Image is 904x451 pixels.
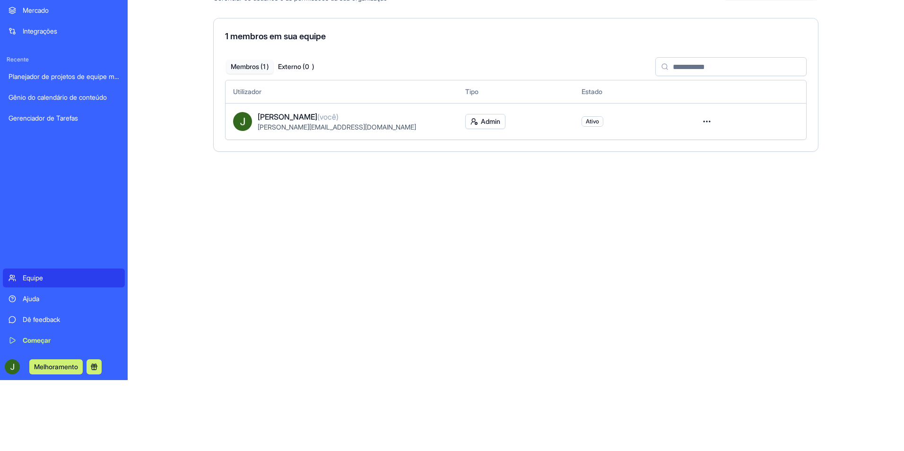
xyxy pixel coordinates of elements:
[3,1,125,20] a: Mercado
[226,80,458,103] th: Utilizador
[29,362,83,371] a: Melhoramento
[45,310,52,317] button: Carregar anexo
[15,74,148,93] div: Bem-vindo ao Blocks 🙌 Estou aqui se você tiver alguma dúvida!
[37,273,168,280] font: Esperando por um companheiro de equipe
[3,269,125,287] a: Equipe
[166,4,183,21] div: Fechar
[582,87,683,96] div: Estado
[15,200,148,218] div: Nosso tempo 🕒 de resposta habitual
[3,67,125,86] a: Planejador de projetos de equipe moderna
[8,153,182,245] div: A equipe de blocos diz ...
[23,294,119,304] div: Ajuda
[278,62,309,71] font: Externo (0
[23,315,119,324] div: Dê feedback
[23,6,119,15] div: Mercado
[15,310,22,317] button: Seletor de emojis
[26,272,34,280] img: Profile image for Shelly
[15,177,144,194] b: [PERSON_NAME][EMAIL_ADDRESS][DOMAIN_NAME]
[3,331,125,350] a: Começar
[93,210,137,217] b: sob 2 horas
[3,310,125,329] a: Dê feedback
[21,272,28,280] img: Profile image for Michal
[40,5,55,20] img: Profile image for Shelly
[586,118,599,125] span: Ativo
[465,114,505,129] button: Admin
[23,26,119,36] div: Integrações
[8,106,182,153] div: Jairo diz...
[258,111,339,122] span: [PERSON_NAME]
[59,5,83,12] h1: Blocos
[8,54,155,98] div: [PERSON_NAME] 👋Bem-vindo ao Blocks 🙌 Estou aqui se você tiver alguma dúvida!
[67,12,122,21] p: Dentro de 2 horas
[258,123,416,131] span: [PERSON_NAME][EMAIL_ADDRESS][DOMAIN_NAME]
[8,54,182,106] div: Shelly diz...
[5,359,20,374] img: ACg8ocIspyNl0f8hfb4bAaA_S6oWeVfi_hJl_GBqU1fh7dCzgWM2xw=s96-c
[42,112,174,139] div: Estou no Planejador de projetos de equipe moderna e está em Inglês. Poderia Deixar em pt-br?
[60,310,68,317] button: Comece a gravar
[3,22,125,41] a: Integrações
[6,4,24,22] button: Voltar
[9,72,119,81] div: Planejador de projetos de equipe moderna
[23,336,119,345] div: Começar
[9,113,119,123] div: Gerenciador de Tarefas
[226,60,273,74] button: )
[233,112,252,131] img: ACg8ocIspyNl0f8hfb4bAaA_S6oWeVfi_hJl_GBqU1fh7dCzgWM2xw=s96-c
[317,112,339,121] span: (você)
[481,117,500,126] span: Admin
[231,62,264,71] font: Membros (1
[3,88,125,107] a: Gênio do calendário de conteúdo
[8,290,181,306] textarea: Mensagem...
[34,106,182,145] div: Estou no Planejador de projetos de equipe moderna e está em Inglês. Poderia Deixar em pt-br?
[9,93,119,102] div: Gênio do calendário de conteúdo
[148,4,166,22] button: Casa
[15,226,108,232] div: A Equipe Blocks • Agora mesmo
[465,87,566,96] div: Tipo
[225,31,326,41] span: 1 membros em sua equipe
[273,60,320,74] button: )
[15,60,148,69] div: [PERSON_NAME] 👋
[27,5,42,20] img: Profile image for Michal
[3,289,125,308] a: Ajuda
[15,158,148,195] div: Você receberá respostas aqui e em seu e-mail: ✉️
[162,306,177,321] button: Envie uma mensagem...
[30,310,37,317] button: Seletor de GIFs
[23,273,119,283] div: Equipe
[8,153,155,225] div: Você receberá respostas aqui e em seu e-mail:✉️[PERSON_NAME][EMAIL_ADDRESS][DOMAIN_NAME]Nosso tem...
[29,359,83,374] button: Melhoramento
[3,56,125,63] span: Recente
[3,109,125,128] a: Gerenciador de Tarefas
